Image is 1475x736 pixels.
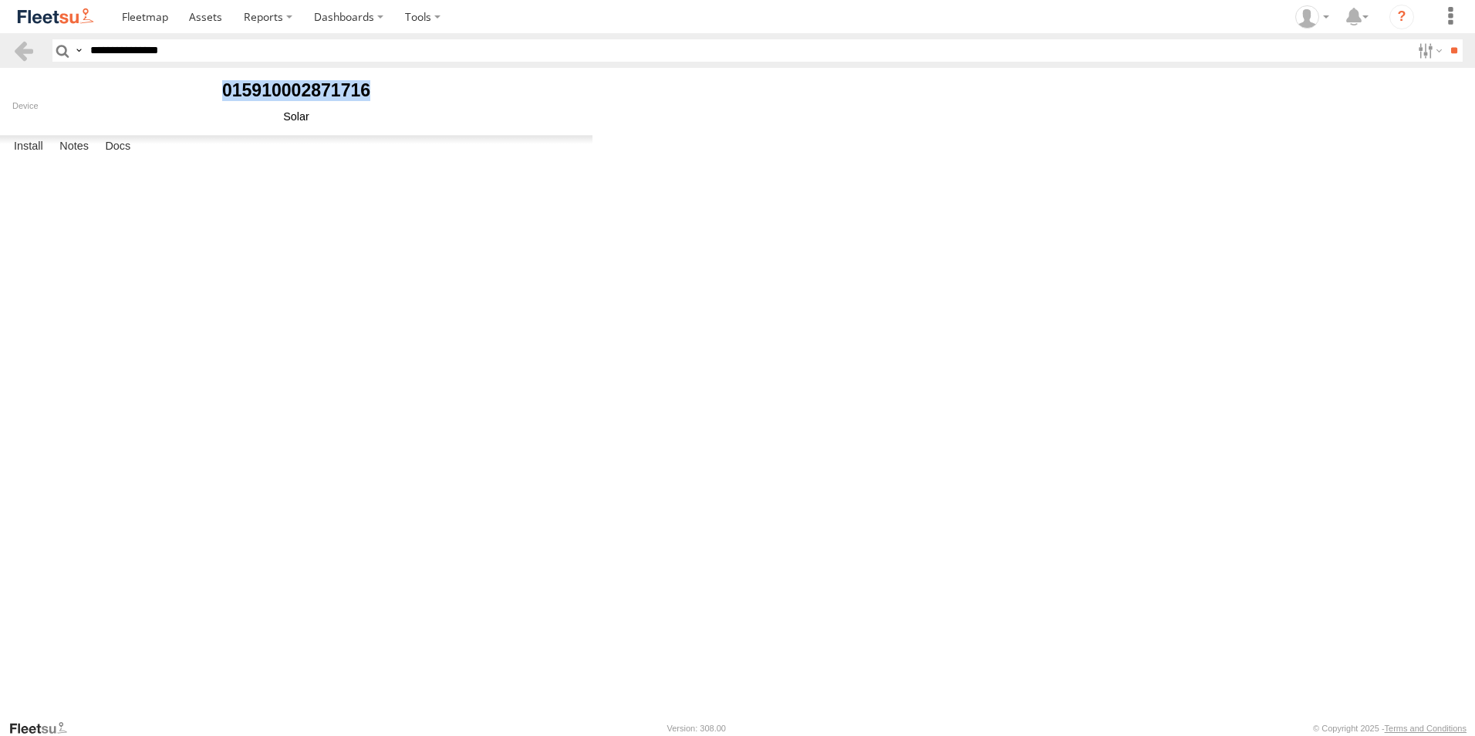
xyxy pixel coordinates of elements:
[1290,5,1335,29] div: Taylor Hager
[15,6,96,27] img: fleetsu-logo-horizontal.svg
[8,721,79,736] a: Visit our Website
[73,39,85,62] label: Search Query
[1389,5,1414,29] i: ?
[12,110,580,123] div: Solar
[12,39,35,62] a: Back to previous Page
[1385,724,1467,733] a: Terms and Conditions
[6,136,51,157] label: Install
[222,80,370,100] b: 015910002871716
[667,724,726,733] div: Version: 308.00
[1313,724,1467,733] div: © Copyright 2025 -
[97,136,138,157] label: Docs
[1412,39,1445,62] label: Search Filter Options
[52,136,96,157] label: Notes
[12,101,580,110] div: Device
